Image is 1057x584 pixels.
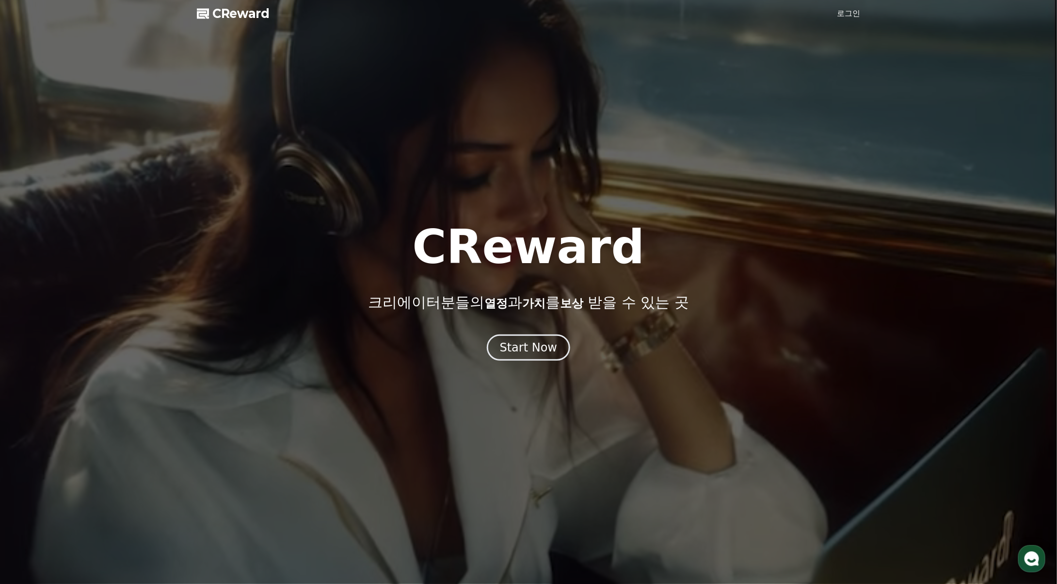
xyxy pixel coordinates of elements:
[484,297,508,310] span: 열정
[500,340,558,355] div: Start Now
[560,297,583,310] span: 보상
[522,297,545,310] span: 가치
[487,334,571,361] button: Start Now
[197,6,270,21] a: CReward
[412,224,644,270] h1: CReward
[125,308,186,332] a: 설정
[368,294,689,311] p: 크리에이터분들의 과 를 받을 수 있는 곳
[212,6,270,21] span: CReward
[89,323,100,331] span: 대화
[487,344,571,353] a: Start Now
[3,308,64,332] a: 홈
[64,308,125,332] a: 대화
[150,322,161,330] span: 설정
[31,322,36,330] span: 홈
[837,8,860,19] a: 로그인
